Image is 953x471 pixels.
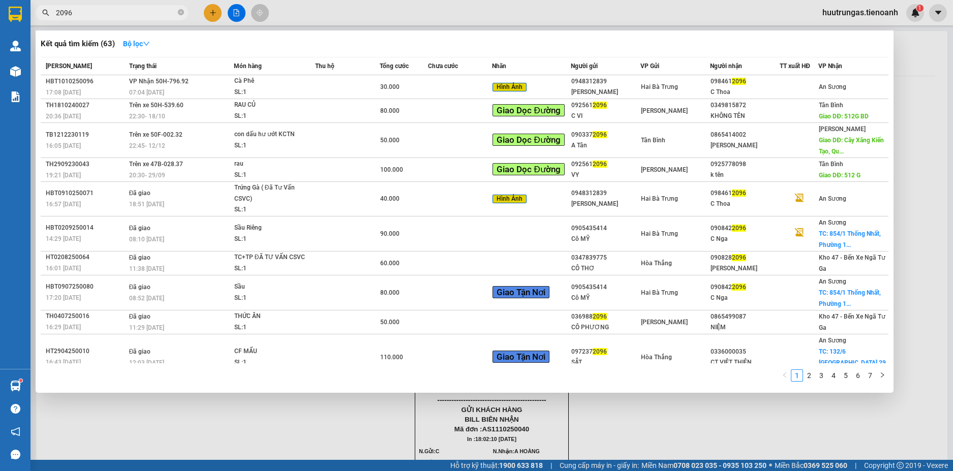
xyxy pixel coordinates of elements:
[641,137,665,144] span: Tân Bình
[46,346,126,357] div: HT2904250010
[711,234,779,244] div: C Nga
[46,172,81,179] span: 19:21 [DATE]
[234,223,311,234] div: Sầu Riêng
[819,230,881,248] span: TC: 854/1 Thống Nhất, Phường 1...
[380,83,399,90] span: 30.000
[129,236,164,243] span: 08:10 [DATE]
[571,263,640,274] div: CÔ THƠ
[641,260,672,267] span: Hòa Thắng
[779,369,791,382] button: left
[641,319,688,326] span: [PERSON_NAME]
[819,113,869,120] span: Giao DĐ: 512G BD
[819,348,887,378] span: TC: 132/6 [GEOGRAPHIC_DATA] 29, ...
[46,159,126,170] div: TH2909230043
[819,337,846,344] span: An Sương
[815,369,827,382] li: 3
[129,284,151,291] span: Đã giao
[46,235,81,242] span: 14:29 [DATE]
[819,161,843,168] span: Tân Bình
[593,131,607,138] span: 2096
[593,161,607,168] span: 2096
[380,62,409,70] span: Tổng cước
[780,62,810,70] span: TT xuất HĐ
[865,370,876,381] a: 7
[129,89,164,96] span: 07:04 [DATE]
[129,142,165,149] span: 22:45 - 12/12
[711,263,779,274] div: [PERSON_NAME]
[571,357,640,368] div: SẮT
[46,281,126,292] div: HBT0907250080
[46,76,126,87] div: HBT1010250096
[234,170,311,181] div: SL: 1
[129,102,183,109] span: Trên xe 50H-539.60
[380,319,399,326] span: 50.000
[828,370,839,381] a: 4
[129,225,151,232] span: Đã giao
[840,370,851,381] a: 5
[819,278,846,285] span: An Sương
[571,188,640,199] div: 0948312839
[819,254,885,272] span: Kho 47 - Bến Xe Ngã Tư Ga
[571,311,640,322] div: 036988
[732,254,746,261] span: 2096
[852,370,864,381] a: 6
[711,322,779,333] div: NIỆM
[143,40,150,47] span: down
[711,188,779,199] div: 098461
[42,9,49,16] span: search
[4,57,38,62] span: ĐT:0935881992
[129,161,183,168] span: Trên xe 47B-028.37
[234,293,311,304] div: SL: 1
[791,370,803,381] a: 1
[9,7,22,22] img: logo-vxr
[711,100,779,111] div: 0349815872
[380,166,403,173] span: 100.000
[129,113,165,120] span: 22:30 - 18/10
[46,130,126,140] div: TB1212230119
[711,87,779,98] div: C Thoa
[129,131,182,138] span: Trên xe 50F-002.32
[571,130,640,140] div: 090337
[11,427,20,436] span: notification
[711,311,779,322] div: 0865499087
[803,369,815,382] li: 2
[129,201,164,208] span: 18:51 [DATE]
[38,6,142,15] span: CTY TNHH DLVT TIẾN OANH
[178,8,184,18] span: close-circle
[493,163,564,175] span: Giao Dọc Đường
[10,91,21,102] img: solution-icon
[840,369,852,382] li: 5
[234,111,311,122] div: SL: 1
[129,78,189,85] span: VP Nhận 50H-796.92
[46,76,107,83] span: GỬI KHÁCH HÀNG
[864,369,876,382] li: 7
[641,354,672,361] span: Hòa Thắng
[571,293,640,303] div: Cô MỸ
[571,159,640,170] div: 092561
[129,62,157,70] span: Trạng thái
[234,263,311,274] div: SL: 1
[11,404,20,414] span: question-circle
[115,36,158,52] button: Bộ lọcdown
[234,322,311,333] div: SL: 1
[380,107,399,114] span: 80.000
[46,113,81,120] span: 20:36 [DATE]
[40,17,140,23] strong: NHẬN HÀNG NHANH - GIAO TỐC HÀNH
[22,66,131,74] span: ----------------------------------------------
[129,295,164,302] span: 08:52 [DATE]
[46,142,81,149] span: 16:05 [DATE]
[234,182,311,204] div: Trứng Gà ( Đã Tư Vấn CSVC)
[380,289,399,296] span: 80.000
[380,354,403,361] span: 110.000
[380,137,399,144] span: 50.000
[571,76,640,87] div: 0948312839
[711,223,779,234] div: 090842
[129,348,151,355] span: Đã giao
[234,311,311,322] div: THỨC ĂN
[571,62,598,70] span: Người gửi
[732,190,746,197] span: 2096
[732,225,746,232] span: 2096
[804,370,815,381] a: 2
[711,357,779,368] div: CT VIỆT THIÊN
[234,346,311,357] div: CF MẨU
